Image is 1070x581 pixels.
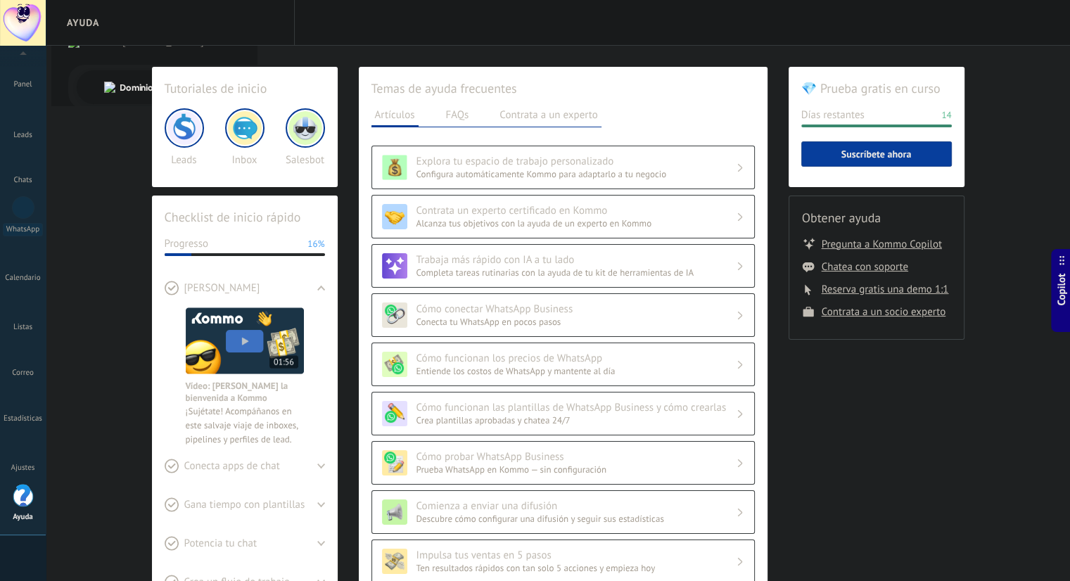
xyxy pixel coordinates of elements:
[165,208,325,226] h2: Checklist de inicio rápido
[801,79,952,97] h2: 💎 Prueba gratis en curso
[822,260,908,274] button: Chatea con soporte
[416,352,736,365] h3: Cómo funcionan los precios de WhatsApp
[416,549,736,562] h3: Impulsa tus ventas en 5 pasos
[225,108,265,167] div: Inbox
[416,499,736,513] h3: Comienza a enviar una difusión
[37,37,158,48] div: Dominio: [DOMAIN_NAME]
[371,79,755,97] h2: Temas de ayuda frecuentes
[3,513,44,522] div: Ayuda
[184,537,257,551] span: Potencia tu chat
[184,281,260,295] span: [PERSON_NAME]
[39,23,69,34] div: v 4.0.25
[416,450,736,464] h3: Cómo probar WhatsApp Business
[307,237,324,251] span: 16%
[3,414,44,423] div: Estadísticas
[186,307,304,374] img: Meet video
[150,82,161,93] img: tab_keywords_by_traffic_grey.svg
[186,380,304,404] span: Vídeo: [PERSON_NAME] la bienvenida a Kommo
[58,82,70,93] img: tab_domain_overview_orange.svg
[3,80,44,89] div: Panel
[801,108,865,122] span: Días restantes
[941,108,951,122] span: 14
[286,108,325,167] div: Salesbot
[165,79,325,97] h2: Tutoriales de inicio
[416,253,736,267] h3: Trabaja más rápido con IA a tu lado
[3,464,44,473] div: Ajustes
[416,513,736,525] span: Descubre cómo configurar una difusión y seguir sus estadísticas
[442,104,473,125] button: FAQs
[416,302,736,316] h3: Cómo conectar WhatsApp Business
[184,459,280,473] span: Conecta apps de chat
[416,267,736,279] span: Completa tareas rutinarias con la ayuda de tu kit de herramientas de IA
[822,305,946,319] button: Contrata a un socio experto
[371,104,419,127] button: Artículos
[416,168,736,180] span: Configura automáticamente Kommo para adaptarlo a tu negocio
[3,131,44,140] div: Leads
[3,176,44,185] div: Chats
[3,223,43,236] div: WhatsApp
[3,274,44,283] div: Calendario
[3,369,44,378] div: Correo
[802,209,951,226] h2: Obtener ayuda
[74,83,108,92] div: Dominio
[186,404,304,447] span: ¡Sujétate! Acompáñanos en este salvaje viaje de inboxes, pipelines y perfiles de lead.
[184,498,305,512] span: Gana tiempo con plantillas
[822,283,949,296] button: Reserva gratis una demo 1:1
[841,149,912,159] span: Suscríbete ahora
[416,217,736,229] span: Alcanza tus objetivos con la ayuda de un experto en Kommo
[416,365,736,377] span: Entiende los costos de WhatsApp y mantente al día
[165,237,208,251] span: Progresso
[3,323,44,332] div: Listas
[416,414,736,426] span: Crea plantillas aprobadas y chatea 24/7
[1055,274,1069,306] span: Copilot
[416,401,736,414] h3: Cómo funcionan las plantillas de WhatsApp Business y cómo crearlas
[496,104,601,125] button: Contrata a un experto
[801,141,952,167] button: Suscríbete ahora
[416,155,736,168] h3: Explora tu espacio de trabajo personalizado
[165,83,224,92] div: Palabras clave
[416,316,736,328] span: Conecta tu WhatsApp en pocos pasos
[165,108,204,167] div: Leads
[416,204,736,217] h3: Contrata un experto certificado en Kommo
[416,562,736,574] span: Ten resultados rápidos con tan solo 5 acciones y empieza hoy
[822,237,942,251] button: Pregunta a Kommo Copilot
[416,464,736,475] span: Prueba WhatsApp en Kommo — sin configuración
[23,37,34,48] img: website_grey.svg
[23,23,34,34] img: logo_orange.svg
